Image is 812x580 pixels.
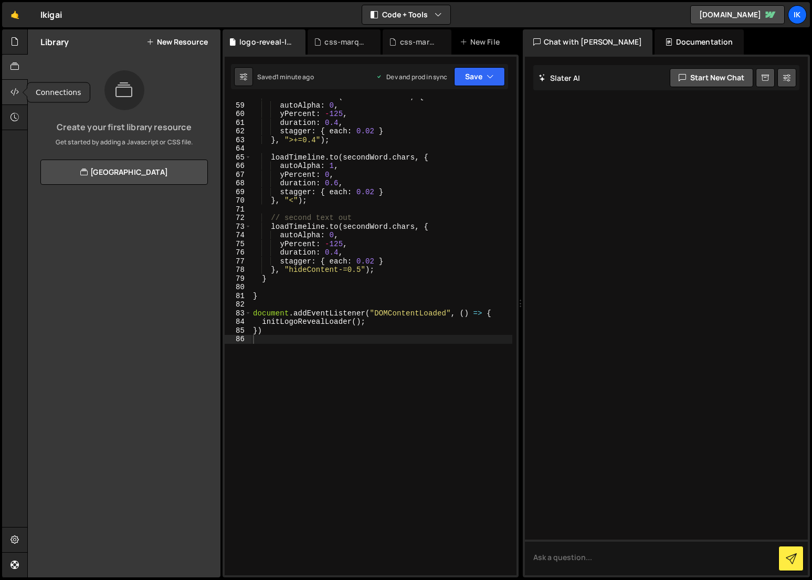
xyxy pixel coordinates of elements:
a: [DOMAIN_NAME] [690,5,785,24]
div: 65 [225,153,251,162]
h2: Library [40,36,69,48]
div: 1 minute ago [276,72,314,81]
div: 79 [225,275,251,283]
div: Documentation [655,29,743,55]
h3: Create your first library resource [36,123,212,131]
div: 85 [225,326,251,335]
div: 60 [225,110,251,119]
div: 77 [225,257,251,266]
div: 74 [225,231,251,240]
button: Start new chat [670,68,753,87]
a: Ik [788,5,807,24]
div: 63 [225,136,251,145]
button: New Resource [146,38,208,46]
div: 67 [225,171,251,180]
div: 78 [225,266,251,275]
div: 75 [225,240,251,249]
div: Dev and prod in sync [376,72,447,81]
div: 72 [225,214,251,223]
div: css-marquee.js [400,37,439,47]
div: 71 [225,205,251,214]
div: 76 [225,248,251,257]
div: New File [460,37,504,47]
div: 61 [225,119,251,128]
h2: Slater AI [539,73,581,83]
div: 64 [225,144,251,153]
div: 69 [225,188,251,197]
div: 59 [225,101,251,110]
div: 73 [225,223,251,231]
div: 66 [225,162,251,171]
div: 86 [225,335,251,344]
a: 🤙 [2,2,28,27]
button: Save [454,67,505,86]
div: 68 [225,179,251,188]
div: 70 [225,196,251,205]
p: Get started by adding a Javascript or CSS file. [36,138,212,147]
div: 80 [225,283,251,292]
div: Ikigai [40,8,62,21]
div: css-marquee.css [324,37,368,47]
div: 84 [225,318,251,326]
div: Connections [27,83,90,102]
button: Code + Tools [362,5,450,24]
div: 82 [225,300,251,309]
div: Chat with [PERSON_NAME] [523,29,653,55]
a: [GEOGRAPHIC_DATA] [40,160,208,185]
div: logo-reveal-loader.js [239,37,293,47]
div: 83 [225,309,251,318]
div: 81 [225,292,251,301]
div: Saved [257,72,314,81]
div: 62 [225,127,251,136]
